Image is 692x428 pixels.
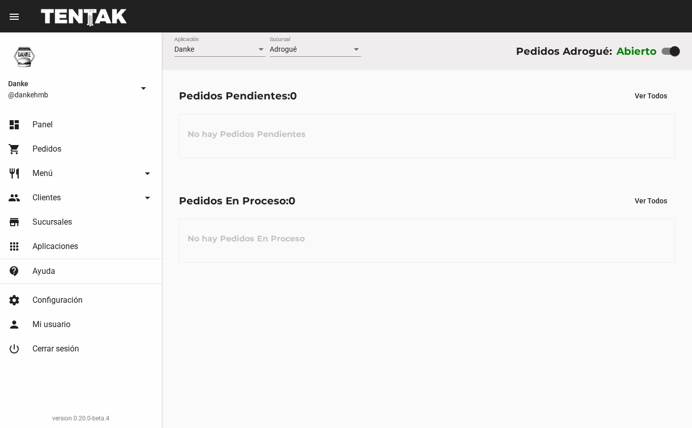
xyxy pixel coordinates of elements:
[635,197,667,205] span: Ver Todos
[8,143,20,155] mat-icon: shopping_cart
[8,240,20,253] mat-icon: apps
[137,82,150,94] mat-icon: arrow_drop_down
[8,265,20,277] mat-icon: contact_support
[8,343,20,355] mat-icon: power_settings_new
[649,387,682,418] iframe: chat widget
[8,216,20,228] mat-icon: store
[270,45,297,53] span: Adrogué
[635,92,667,100] span: Ver Todos
[8,192,20,204] mat-icon: people
[627,87,675,105] button: Ver Todos
[179,224,313,254] h3: No hay Pedidos En Proceso
[141,192,154,204] mat-icon: arrow_drop_down
[32,344,79,354] span: Cerrar sesión
[8,11,20,23] mat-icon: menu
[616,43,657,59] label: Abierto
[627,192,675,210] button: Ver Todos
[32,120,53,130] span: Panel
[8,294,20,306] mat-icon: settings
[8,318,20,331] mat-icon: person
[174,45,194,53] span: Danke
[179,193,296,209] div: Pedidos En Proceso:
[32,144,61,154] span: Pedidos
[8,41,41,73] img: 1d4517d0-56da-456b-81f5-6111ccf01445.png
[32,193,61,203] span: Clientes
[179,119,314,150] h3: No hay Pedidos Pendientes
[8,167,20,180] mat-icon: restaurant
[8,413,154,423] div: version 0.20.0-beta.4
[32,217,72,227] span: Sucursales
[8,119,20,131] mat-icon: dashboard
[32,168,53,179] span: Menú
[179,88,297,104] div: Pedidos Pendientes:
[8,78,133,90] span: Danke
[516,43,612,59] div: Pedidos Adrogué:
[32,295,83,305] span: Configuración
[32,241,78,252] span: Aplicaciones
[141,167,154,180] mat-icon: arrow_drop_down
[288,195,296,207] span: 0
[8,90,133,100] span: @dankehmb
[32,266,55,276] span: Ayuda
[290,90,297,102] span: 0
[32,319,70,330] span: Mi usuario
